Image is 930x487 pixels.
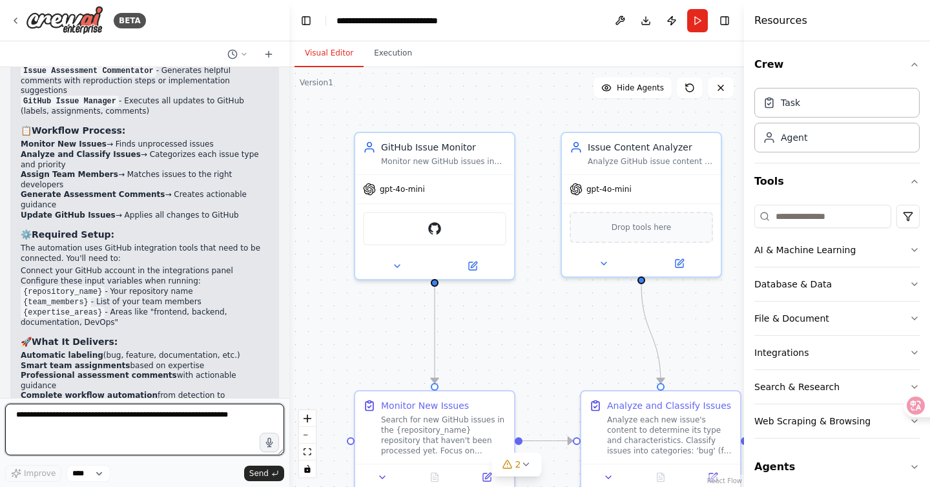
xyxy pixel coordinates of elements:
h3: ⚙️ [21,228,269,241]
button: Agents [754,449,920,485]
img: GitHub [427,221,442,236]
button: Open in side panel [464,470,509,485]
li: - Your repository name [21,287,269,297]
code: GitHub Issue Manager [21,96,119,107]
div: Analyze each new issue's content to determine its type and characteristics. Classify issues into ... [607,415,732,456]
button: Hide Agents [594,78,672,98]
div: GitHub Issue MonitorMonitor new GitHub issues in the {repository_name} repository and search for ... [354,132,515,280]
h3: 🚀 [21,335,269,348]
a: React Flow attribution [707,477,742,484]
button: File & Document [754,302,920,335]
div: Database & Data [754,278,832,291]
div: Search & Research [754,380,840,393]
button: zoom out [299,427,316,444]
button: Tools [754,163,920,200]
button: 2 [492,453,542,477]
span: Hide Agents [617,83,664,93]
button: Search & Research [754,370,920,404]
button: Crew [754,47,920,83]
div: Issue Content AnalyzerAnalyze GitHub issue content to automatically classify issues into categori... [561,132,722,278]
button: Switch to previous chat [222,47,253,62]
span: Send [249,468,269,479]
li: → Applies all changes to GitHub [21,211,269,221]
span: gpt-4o-mini [380,184,425,194]
div: AI & Machine Learning [754,243,856,256]
button: Hide left sidebar [297,12,315,30]
div: Monitor new GitHub issues in the {repository_name} repository and search for relevant issues base... [381,156,506,167]
strong: Complete workflow automation [21,391,158,400]
code: {expertise_areas} [21,307,105,318]
strong: Smart team assignments [21,361,130,370]
button: AI & Machine Learning [754,233,920,267]
span: gpt-4o-mini [586,184,632,194]
button: fit view [299,444,316,461]
g: Edge from 693277f7-5832-4365-ae23-57a4278dbda5 to 0d910b91-293e-43e9-bf5e-ad4d2a2248d1 [428,287,441,383]
div: File & Document [754,312,829,325]
button: No output available [408,470,462,485]
button: toggle interactivity [299,461,316,477]
div: Monitor New Issues [381,399,469,412]
div: Analyze and Classify Issues [607,399,731,412]
nav: breadcrumb [336,14,482,27]
g: Edge from 0d910b91-293e-43e9-bf5e-ad4d2a2248d1 to 8ac158be-b67d-4e5d-bf55-09c07d709b95 [522,435,573,448]
strong: Monitor New Issues [21,140,107,149]
div: Integrations [754,346,809,359]
li: (bug, feature, documentation, etc.) [21,351,269,361]
div: Web Scraping & Browsing [754,415,871,428]
g: Edge from bd012b5b-a547-49c0-8524-79146054429c to 8ac158be-b67d-4e5d-bf55-09c07d709b95 [635,284,667,383]
li: from detection to processing [21,391,269,411]
div: Issue Content Analyzer [588,141,713,154]
span: Drop tools here [612,221,672,234]
li: → Categorizes each issue type and priority [21,150,269,170]
button: Open in side panel [643,256,716,271]
div: Crew [754,83,920,163]
div: BETA [114,13,146,28]
button: Start a new chat [258,47,279,62]
button: Open in side panel [690,470,735,485]
span: 2 [515,458,521,471]
strong: Required Setup: [32,229,114,240]
p: The automation uses GitHub integration tools that need to be connected. You'll need to: [21,243,269,264]
strong: Update GitHub Issues [21,211,116,220]
strong: Automatic labeling [21,351,103,360]
div: Task [781,96,800,109]
button: No output available [634,470,688,485]
button: Improve [5,465,61,482]
strong: Analyze and Classify Issues [21,150,141,159]
code: Issue Assessment Commentator [21,65,156,77]
li: → Finds unprocessed issues [21,140,269,150]
li: Configure these input variables when running: [21,276,269,327]
div: Analyze GitHub issue content to automatically classify issues into categories (bug, feature reque... [588,156,713,167]
button: zoom in [299,410,316,427]
div: Version 1 [300,78,333,88]
div: Tools [754,200,920,449]
li: → Creates actionable guidance [21,190,269,210]
button: Execution [364,40,422,67]
li: - List of your team members [21,297,269,307]
code: {team_members} [21,296,91,308]
img: Logo [26,6,103,35]
div: Agent [781,131,807,144]
h4: Resources [754,13,807,28]
div: React Flow controls [299,410,316,477]
h3: 📋 [21,124,269,137]
li: - Areas like "frontend, backend, documentation, DevOps" [21,307,269,328]
button: Hide right sidebar [716,12,734,30]
button: Web Scraping & Browsing [754,404,920,438]
li: - Executes all updates to GitHub (labels, assignments, comments) [21,96,269,117]
strong: Workflow Process: [32,125,125,136]
li: based on expertise [21,361,269,371]
strong: Professional assessment comments [21,371,177,380]
div: Search for new GitHub issues in the {repository_name} repository that haven't been processed yet.... [381,415,506,456]
strong: What It Delivers: [32,337,118,347]
button: Send [244,466,284,481]
button: Integrations [754,336,920,369]
li: Connect your GitHub account in the integrations panel [21,266,269,276]
span: Improve [24,468,56,479]
li: → Matches issues to the right developers [21,170,269,190]
button: Click to speak your automation idea [260,433,279,452]
button: Visual Editor [294,40,364,67]
div: GitHub Issue Monitor [381,141,506,154]
button: Database & Data [754,267,920,301]
button: Open in side panel [436,258,509,274]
